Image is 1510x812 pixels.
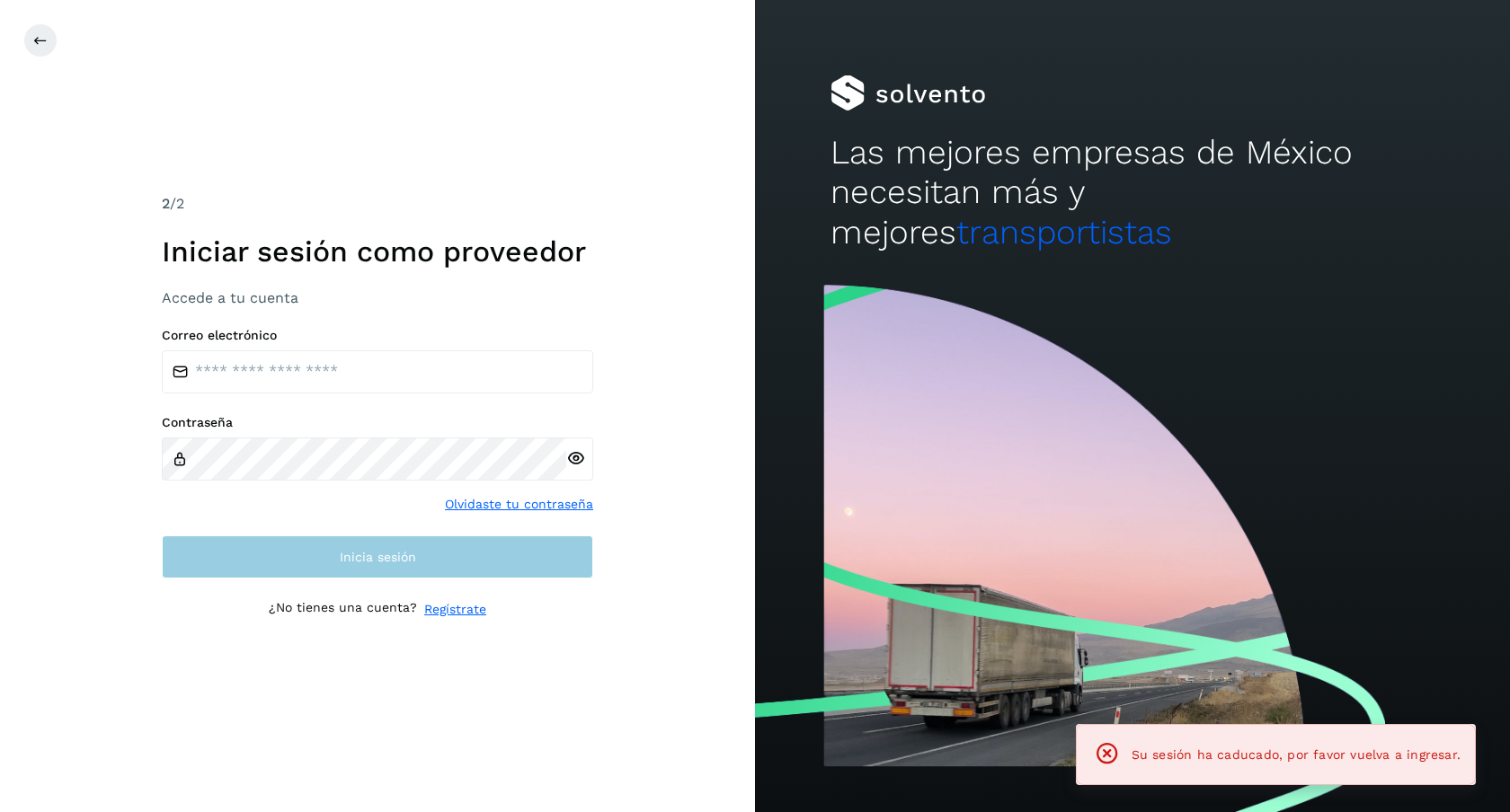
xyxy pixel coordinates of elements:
[162,195,170,212] span: 2
[445,495,593,514] a: Olvidaste tu contraseña
[162,535,593,578] button: Inicia sesión
[269,600,417,619] p: ¿No tienes una cuenta?
[162,289,593,306] h3: Accede a tu cuenta
[1132,747,1461,762] span: Su sesión ha caducado, por favor vuelva a ingresar.
[340,551,416,563] span: Inicia sesión
[956,213,1172,252] span: transportistas
[424,600,486,619] a: Regístrate
[830,133,1434,252] h2: Las mejores empresas de México necesitan más y mejores
[162,415,593,430] label: Contraseña
[162,193,593,215] div: /2
[162,234,593,269] h1: Iniciar sesión como proveedor
[162,328,593,343] label: Correo electrónico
